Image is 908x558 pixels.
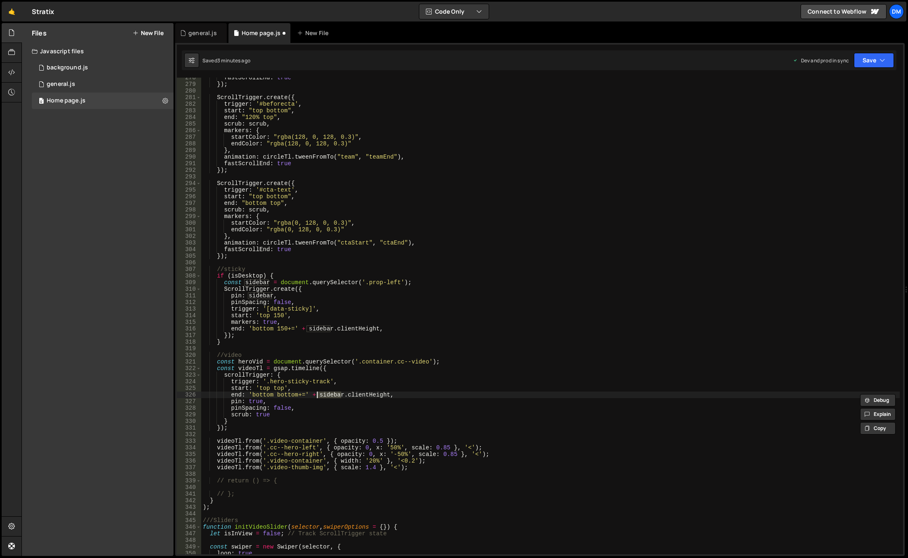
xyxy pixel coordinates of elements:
[177,207,201,213] div: 298
[177,180,201,187] div: 294
[177,114,201,121] div: 284
[177,292,201,299] div: 311
[177,352,201,359] div: 320
[177,484,201,491] div: 340
[177,365,201,372] div: 322
[177,464,201,471] div: 337
[47,64,88,71] div: background.js
[177,246,201,253] div: 304
[177,405,201,411] div: 328
[177,273,201,279] div: 308
[177,544,201,550] div: 349
[177,286,201,292] div: 310
[177,299,201,306] div: 312
[801,4,887,19] a: Connect to Webflow
[177,504,201,511] div: 343
[419,4,489,19] button: Code Only
[177,88,201,94] div: 280
[32,59,174,76] div: 16575/45066.js
[177,332,201,339] div: 317
[177,200,201,207] div: 297
[177,160,201,167] div: 291
[32,7,54,17] div: Stratix
[177,451,201,458] div: 335
[177,173,201,180] div: 293
[889,4,904,19] a: Dm
[177,392,201,398] div: 326
[177,213,201,220] div: 299
[177,345,201,352] div: 319
[133,30,164,36] button: New File
[177,121,201,127] div: 285
[177,385,201,392] div: 325
[47,97,86,104] div: Home page.js
[177,497,201,504] div: 342
[177,107,201,114] div: 283
[177,425,201,431] div: 331
[177,279,201,286] div: 309
[22,43,174,59] div: Javascript files
[177,471,201,477] div: 338
[177,154,201,160] div: 290
[177,378,201,385] div: 324
[177,240,201,246] div: 303
[177,372,201,378] div: 323
[177,339,201,345] div: 318
[177,193,201,200] div: 296
[177,94,201,101] div: 281
[860,408,896,420] button: Explain
[32,76,174,93] div: 16575/45802.js
[177,458,201,464] div: 336
[177,491,201,497] div: 341
[177,312,201,319] div: 314
[854,53,894,68] button: Save
[32,93,174,109] div: 16575/45977.js
[177,101,201,107] div: 282
[177,259,201,266] div: 306
[177,226,201,233] div: 301
[793,57,849,64] div: Dev and prod in sync
[177,233,201,240] div: 302
[177,140,201,147] div: 288
[47,81,75,88] div: general.js
[177,167,201,173] div: 292
[39,98,44,105] span: 0
[177,266,201,273] div: 307
[32,28,47,38] h2: Files
[177,444,201,451] div: 334
[177,325,201,332] div: 316
[177,319,201,325] div: 315
[2,2,22,21] a: 🤙
[177,147,201,154] div: 289
[177,74,201,81] div: 278
[202,57,250,64] div: Saved
[177,306,201,312] div: 313
[177,511,201,517] div: 344
[177,127,201,134] div: 286
[177,220,201,226] div: 300
[242,29,280,37] div: Home page.js
[188,29,217,37] div: general.js
[177,253,201,259] div: 305
[177,537,201,544] div: 348
[177,359,201,365] div: 321
[177,550,201,557] div: 350
[177,477,201,484] div: 339
[177,418,201,425] div: 330
[177,411,201,418] div: 329
[177,81,201,88] div: 279
[177,134,201,140] div: 287
[860,394,896,406] button: Debug
[217,57,250,64] div: 3 minutes ago
[177,524,201,530] div: 346
[177,431,201,438] div: 332
[860,422,896,435] button: Copy
[177,517,201,524] div: 345
[177,438,201,444] div: 333
[177,530,201,537] div: 347
[177,187,201,193] div: 295
[177,398,201,405] div: 327
[297,29,332,37] div: New File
